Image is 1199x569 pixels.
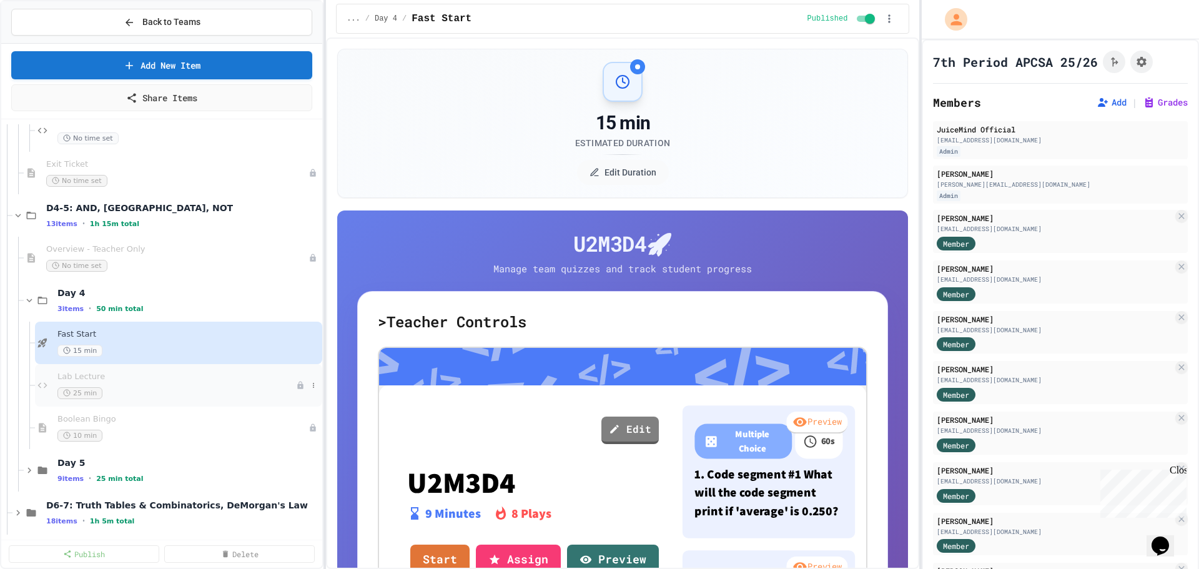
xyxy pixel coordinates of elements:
[943,339,969,350] span: Member
[57,345,102,357] span: 15 min
[46,244,308,255] span: Overview - Teacher Only
[1147,519,1187,557] iframe: chat widget
[937,477,1173,486] div: [EMAIL_ADDRESS][DOMAIN_NAME]
[46,159,308,170] span: Exit Ticket
[821,434,836,448] p: 60 s
[1103,51,1125,73] button: Click to see fork details
[932,5,970,34] div: My Account
[937,414,1173,425] div: [PERSON_NAME]
[1130,51,1153,73] button: Assignment Settings
[375,14,397,24] span: Day 4
[937,527,1173,537] div: [EMAIL_ADDRESS][DOMAIN_NAME]
[164,545,315,563] a: Delete
[575,112,670,134] div: 15 min
[46,175,107,187] span: No time set
[943,540,969,552] span: Member
[82,516,85,526] span: •
[1132,95,1138,110] span: |
[308,169,317,177] div: Unpublished
[1097,96,1127,109] button: Add
[89,473,91,483] span: •
[308,423,317,432] div: Unpublished
[482,262,763,276] p: Manage team quizzes and track student progress
[82,219,85,229] span: •
[46,517,77,525] span: 18 items
[57,387,102,399] span: 25 min
[5,5,86,79] div: Chat with us now!Close
[577,160,669,185] button: Edit Duration
[937,168,1184,179] div: [PERSON_NAME]
[57,475,84,483] span: 9 items
[937,426,1173,435] div: [EMAIL_ADDRESS][DOMAIN_NAME]
[90,220,139,228] span: 1h 15m total
[937,515,1173,527] div: [PERSON_NAME]
[365,14,370,24] span: /
[807,14,848,24] span: Published
[57,305,84,313] span: 3 items
[937,212,1173,224] div: [PERSON_NAME]
[142,16,200,29] span: Back to Teams
[96,305,143,313] span: 50 min total
[425,504,481,523] p: 9 Minutes
[11,51,312,79] a: Add New Item
[575,137,670,149] div: Estimated Duration
[807,11,878,26] div: Content is published and visible to students
[57,287,320,299] span: Day 4
[937,325,1173,335] div: [EMAIL_ADDRESS][DOMAIN_NAME]
[937,314,1173,325] div: [PERSON_NAME]
[937,190,960,201] div: Admin
[57,457,320,468] span: Day 5
[722,427,783,455] p: Multiple Choice
[943,289,969,300] span: Member
[46,500,320,511] span: D6-7: Truth Tables & Combinatorics, DeMorgan's Law
[57,430,102,442] span: 10 min
[1095,465,1187,518] iframe: chat widget
[937,124,1184,135] div: JuiceMind Official
[90,517,135,525] span: 1h 5m total
[933,94,981,111] h2: Members
[601,417,659,444] a: Edit
[357,230,888,257] h4: U2M3D4 🚀
[57,372,296,382] span: Lab Lecture
[402,14,407,24] span: /
[937,136,1184,145] div: [EMAIL_ADDRESS][DOMAIN_NAME]
[307,379,320,392] button: More options
[46,220,77,228] span: 13 items
[96,475,143,483] span: 25 min total
[9,545,159,563] a: Publish
[1143,96,1188,109] button: Grades
[937,275,1173,284] div: [EMAIL_ADDRESS][DOMAIN_NAME]
[57,329,320,340] span: Fast Start
[89,304,91,314] span: •
[937,224,1173,234] div: [EMAIL_ADDRESS][DOMAIN_NAME]
[46,202,320,214] span: D4-5: AND, [GEOGRAPHIC_DATA], NOT
[296,381,305,390] div: Unpublished
[943,238,969,249] span: Member
[57,132,119,144] span: No time set
[937,375,1173,385] div: [EMAIL_ADDRESS][DOMAIN_NAME]
[347,14,360,24] span: ...
[937,263,1173,274] div: [PERSON_NAME]
[57,414,308,425] span: Boolean Bingo
[937,146,960,157] div: Admin
[407,466,659,498] p: U2M3D4
[937,180,1184,189] div: [PERSON_NAME][EMAIL_ADDRESS][DOMAIN_NAME]
[511,504,551,523] p: 8 Plays
[378,312,867,332] h5: > Teacher Controls
[412,11,471,26] span: Fast Start
[11,84,312,111] a: Share Items
[943,490,969,502] span: Member
[943,389,969,400] span: Member
[933,53,1098,71] h1: 7th Period APCSA 25/26
[695,465,843,520] p: 1. Code segment #1 What will the code segment print if 'average' is 0.250?
[937,465,1173,476] div: [PERSON_NAME]
[787,412,848,434] div: Preview
[46,260,107,272] span: No time set
[11,9,312,36] button: Back to Teams
[937,364,1173,375] div: [PERSON_NAME]
[943,440,969,451] span: Member
[308,254,317,262] div: Unpublished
